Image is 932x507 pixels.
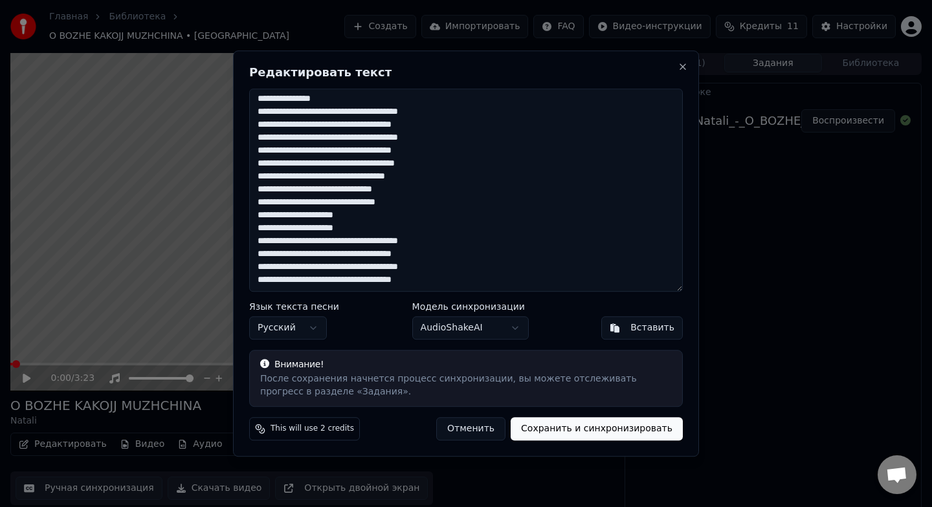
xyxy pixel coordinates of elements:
[436,417,505,440] button: Отменить
[271,424,354,434] span: This will use 2 credits
[260,358,672,371] div: Внимание!
[249,67,683,78] h2: Редактировать текст
[601,316,683,340] button: Вставить
[249,302,339,311] label: Язык текста песни
[630,321,674,334] div: Вставить
[260,372,672,398] div: После сохранения начнется процесс синхронизации, вы можете отслеживать прогресс в разделе «Задания».
[412,302,529,311] label: Модель синхронизации
[511,417,683,440] button: Сохранить и синхронизировать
